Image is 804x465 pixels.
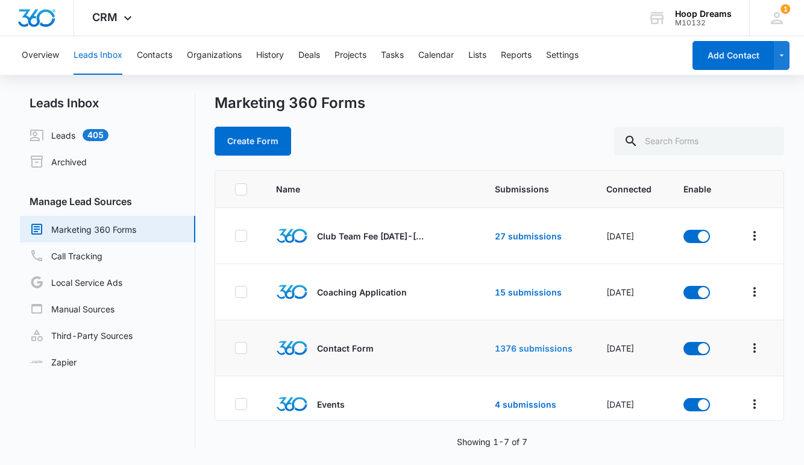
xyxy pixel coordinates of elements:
[546,36,579,75] button: Settings
[92,11,118,24] span: CRM
[683,183,714,195] span: Enable
[20,94,195,112] h2: Leads Inbox
[317,230,426,242] p: Club Team Fee [DATE]-[DATE]
[495,231,562,241] a: 27 submissions
[381,36,404,75] button: Tasks
[606,230,655,242] div: [DATE]
[606,342,655,355] div: [DATE]
[256,36,284,75] button: History
[606,286,655,299] div: [DATE]
[74,36,122,75] button: Leads Inbox
[215,94,365,112] h1: Marketing 360 Forms
[30,356,77,369] a: Zapier
[317,342,374,355] p: Contact Form
[675,9,732,19] div: account name
[30,154,87,169] a: Archived
[30,222,136,236] a: Marketing 360 Forms
[745,338,764,358] button: Overflow Menu
[468,36,486,75] button: Lists
[780,4,790,14] span: 1
[187,36,242,75] button: Organizations
[30,248,102,263] a: Call Tracking
[495,287,562,297] a: 15 submissions
[30,328,133,343] a: Third-Party Sources
[501,36,532,75] button: Reports
[495,183,577,195] span: Submissions
[780,4,790,14] div: notifications count
[30,128,108,142] a: Leads405
[457,435,527,448] p: Showing 1-7 of 7
[317,398,345,411] p: Events
[215,127,291,156] button: Create Form
[745,226,764,245] button: Overflow Menu
[418,36,454,75] button: Calendar
[137,36,172,75] button: Contacts
[298,36,320,75] button: Deals
[30,275,122,289] a: Local Service Ads
[606,183,655,195] span: Connected
[20,194,195,209] h3: Manage Lead Sources
[317,286,407,299] p: Coaching Application
[334,36,366,75] button: Projects
[30,302,115,316] a: Manual Sources
[22,36,59,75] button: Overview
[745,394,764,414] button: Overflow Menu
[495,399,556,410] a: 4 submissions
[614,127,784,156] input: Search Forms
[675,19,732,27] div: account id
[276,183,433,195] span: Name
[693,41,774,70] button: Add Contact
[495,343,573,353] a: 1376 submissions
[745,282,764,302] button: Overflow Menu
[606,398,655,411] div: [DATE]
